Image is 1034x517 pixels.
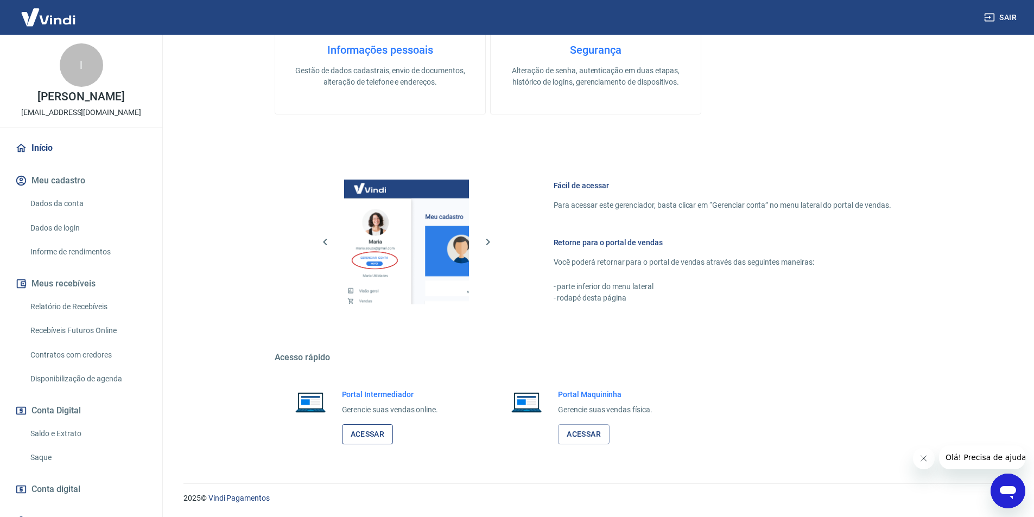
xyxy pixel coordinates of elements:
img: Imagem de um notebook aberto [504,389,549,415]
img: Imagem de um notebook aberto [288,389,333,415]
p: Você poderá retornar para o portal de vendas através das seguintes maneiras: [554,257,891,268]
span: Olá! Precisa de ajuda? [7,8,91,16]
p: Gerencie suas vendas online. [342,404,439,416]
h6: Fácil de acessar [554,180,891,191]
a: Saque [26,446,149,469]
a: Início [13,136,149,160]
p: Gerencie suas vendas física. [558,404,652,416]
p: Para acessar este gerenciador, basta clicar em “Gerenciar conta” no menu lateral do portal de ven... [554,200,891,211]
a: Recebíveis Futuros Online [26,320,149,342]
button: Sair [982,8,1021,28]
h6: Retorne para o portal de vendas [554,237,891,248]
p: 2025 © [183,493,1008,504]
h4: Segurança [508,43,683,56]
img: Vindi [13,1,84,34]
button: Meus recebíveis [13,272,149,296]
p: - parte inferior do menu lateral [554,281,891,292]
a: Conta digital [13,477,149,501]
img: Imagem da dashboard mostrando o botão de gerenciar conta na sidebar no lado esquerdo [344,180,469,304]
h4: Informações pessoais [293,43,468,56]
p: Gestão de dados cadastrais, envio de documentos, alteração de telefone e endereços. [293,65,468,88]
h5: Acesso rápido [275,352,917,363]
a: Contratos com credores [26,344,149,366]
h6: Portal Maquininha [558,389,652,400]
p: [EMAIL_ADDRESS][DOMAIN_NAME] [21,107,141,118]
a: Relatório de Recebíveis [26,296,149,318]
iframe: Mensagem da empresa [939,445,1025,469]
a: Informe de rendimentos [26,241,149,263]
p: - rodapé desta página [554,292,891,304]
iframe: Fechar mensagem [913,448,935,469]
button: Meu cadastro [13,169,149,193]
a: Disponibilização de agenda [26,368,149,390]
div: l [60,43,103,87]
a: Dados da conta [26,193,149,215]
p: Alteração de senha, autenticação em duas etapas, histórico de logins, gerenciamento de dispositivos. [508,65,683,88]
a: Dados de login [26,217,149,239]
span: Conta digital [31,482,80,497]
p: [PERSON_NAME] [37,91,124,103]
a: Acessar [342,424,394,444]
a: Vindi Pagamentos [208,494,270,502]
a: Acessar [558,424,610,444]
a: Saldo e Extrato [26,423,149,445]
button: Conta Digital [13,399,149,423]
h6: Portal Intermediador [342,389,439,400]
iframe: Botão para abrir a janela de mensagens [991,474,1025,508]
